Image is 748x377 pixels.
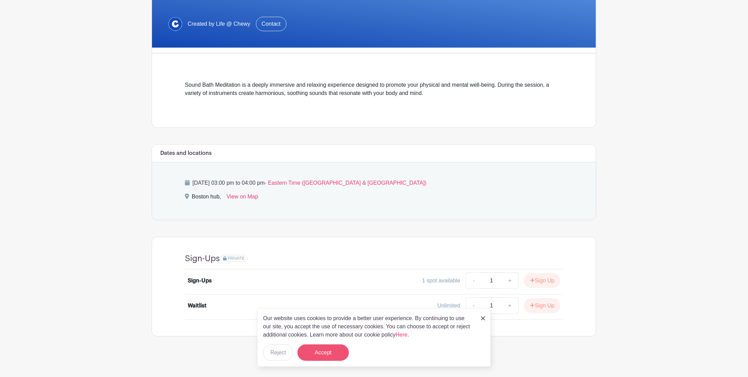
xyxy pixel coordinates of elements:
[437,302,460,310] div: Unlimited
[160,150,212,157] h6: Dates and locations
[185,179,563,187] p: [DATE] 03:00 pm to 04:00 pm
[502,297,519,314] a: +
[188,302,207,310] div: Waitlist
[297,344,349,361] button: Accept
[263,314,474,339] p: Our website uses cookies to provide a better user experience. By continuing to use our site, you ...
[226,193,258,204] a: View on Map
[192,193,221,204] div: Boston hub,
[524,299,560,313] button: Sign Up
[396,332,408,338] a: Here
[188,20,250,28] span: Created by Life @ Chewy
[256,17,287,31] a: Contact
[481,316,485,320] img: close_button-5f87c8562297e5c2d7936805f587ecaba9071eb48480494691a3f1689db116b3.svg
[524,273,560,288] button: Sign Up
[502,272,519,289] a: +
[228,256,245,261] span: PRIVATE
[168,17,182,31] img: 1629734264472.jfif
[185,254,220,264] h4: Sign-Ups
[466,297,481,314] a: -
[265,180,426,186] span: - Eastern Time ([GEOGRAPHIC_DATA] & [GEOGRAPHIC_DATA])
[466,272,481,289] a: -
[422,277,460,285] div: 1 spot available
[185,81,563,106] div: Sound Bath Meditation is a deeply immersive and relaxing experience designed to promote your phys...
[188,277,212,285] div: Sign-Ups
[263,344,293,361] button: Reject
